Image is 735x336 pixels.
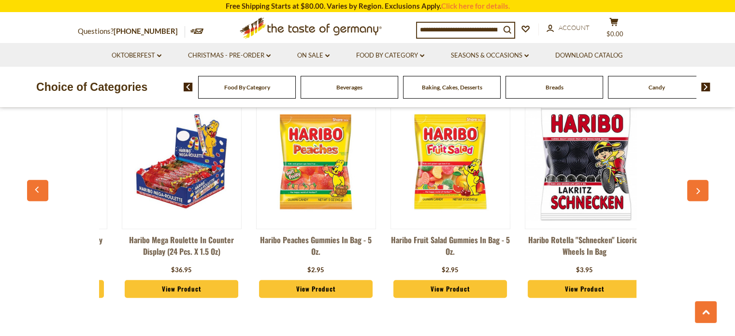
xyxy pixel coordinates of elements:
[451,50,529,61] a: Seasons & Occasions
[393,280,507,298] a: View Product
[356,50,424,61] a: Food By Category
[422,84,482,91] a: Baking, Cakes, Desserts
[307,265,324,275] div: $2.95
[297,50,330,61] a: On Sale
[441,1,510,10] a: Click here for details.
[390,234,510,263] a: Haribo Fruit Salad Gummies in Bag - 5 oz.
[114,27,178,35] a: [PHONE_NUMBER]
[442,265,459,275] div: $2.95
[78,25,185,38] p: Questions?
[600,17,629,42] button: $0.00
[122,234,242,263] a: Haribo Mega Roulette in Counter Display (24 pcs. x 1.5 oz)
[576,265,593,275] div: $3.95
[188,50,271,61] a: Christmas - PRE-ORDER
[257,102,375,221] img: Haribo Peaches Gummies in Bag - 5 oz.
[125,280,239,298] a: View Product
[559,24,590,31] span: Account
[649,84,665,91] a: Candy
[606,30,623,38] span: $0.00
[171,265,192,275] div: $36.95
[525,102,644,221] img: Haribo Rotella
[547,23,590,33] a: Account
[184,83,193,91] img: previous arrow
[525,234,645,263] a: Haribo Rotella "Schnecken" Licorice Wheels in Bag
[528,280,642,298] a: View Product
[546,84,563,91] a: Breads
[256,234,376,263] a: Haribo Peaches Gummies in Bag - 5 oz.
[122,102,241,221] img: Haribo Mega Roulette in Counter Display (24 pcs. x 1.5 oz)
[336,84,362,91] a: Beverages
[224,84,270,91] a: Food By Category
[112,50,161,61] a: Oktoberfest
[259,280,373,298] a: View Product
[555,50,623,61] a: Download Catalog
[391,102,510,221] img: Haribo Fruit Salad Gummies in Bag - 5 oz.
[701,83,710,91] img: next arrow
